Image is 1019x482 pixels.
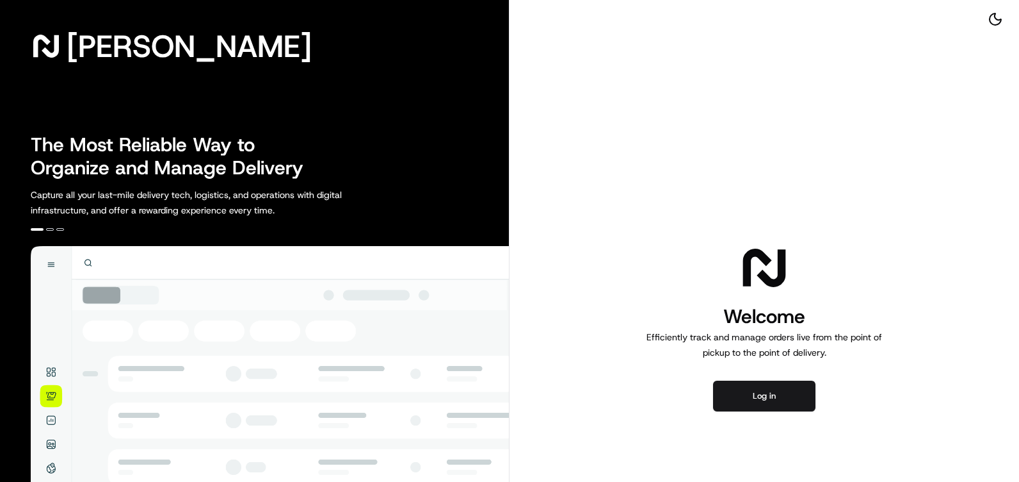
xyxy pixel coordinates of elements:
p: Capture all your last-mile delivery tech, logistics, and operations with digital infrastructure, ... [31,187,399,218]
button: Log in [713,381,815,411]
h1: Welcome [641,304,887,329]
span: [PERSON_NAME] [67,33,312,59]
p: Efficiently track and manage orders live from the point of pickup to the point of delivery. [641,329,887,360]
h2: The Most Reliable Way to Organize and Manage Delivery [31,133,317,179]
